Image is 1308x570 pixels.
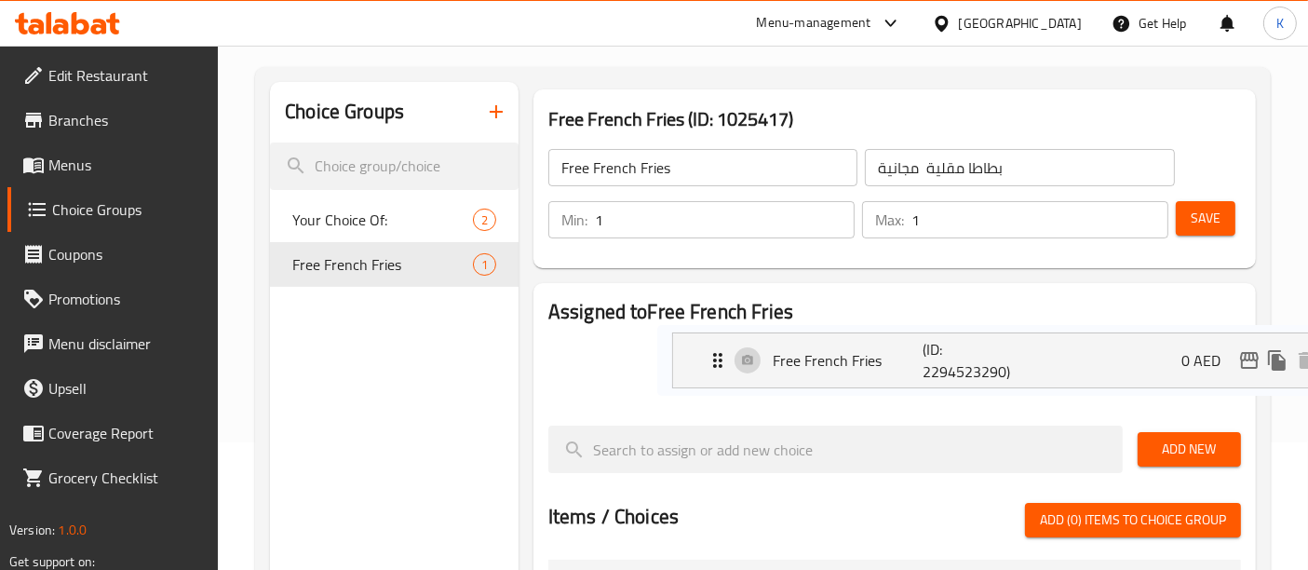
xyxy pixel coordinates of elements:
span: Promotions [48,288,204,310]
h2: Choice Groups [285,98,404,126]
span: Branches [48,109,204,131]
a: Menus [7,142,219,187]
a: Choice Groups [7,187,219,232]
span: Coupons [48,243,204,265]
button: Add New [1138,432,1241,467]
span: Coverage Report [48,422,204,444]
h2: Items / Choices [548,503,679,531]
a: Coupons [7,232,219,277]
span: Upsell [48,377,204,400]
input: search [548,426,1123,473]
a: Coverage Report [7,411,219,455]
div: [GEOGRAPHIC_DATA] [959,13,1082,34]
div: Menu-management [757,12,871,34]
span: Edit Restaurant [48,64,204,87]
p: Max: [875,209,904,231]
a: Branches [7,98,219,142]
span: 1.0.0 [58,518,87,542]
div: Choices [473,209,496,231]
h2: Assigned to Free French Fries [548,298,1241,326]
span: 1 [474,256,495,274]
input: search [270,142,519,190]
a: Grocery Checklist [7,455,219,500]
span: Your Choice Of: [292,209,473,231]
span: K [1276,13,1284,34]
span: Version: [9,518,55,542]
span: Save [1191,207,1220,230]
span: Menus [48,154,204,176]
span: Menu disclaimer [48,332,204,355]
a: Upsell [7,366,219,411]
a: Menu disclaimer [7,321,219,366]
button: Add (0) items to choice group [1025,503,1241,537]
h3: Free French Fries (ID: 1025417) [548,104,1241,134]
span: Add (0) items to choice group [1040,509,1226,532]
div: Free French Fries1 [270,242,519,287]
span: Free French Fries [292,253,473,276]
div: Choices [473,253,496,276]
a: Edit Restaurant [7,53,219,98]
a: Promotions [7,277,219,321]
span: Add New [1153,438,1226,461]
span: 2 [474,211,495,229]
span: Choice Groups [52,198,204,221]
span: Grocery Checklist [48,467,204,489]
p: Min: [561,209,587,231]
div: Your Choice Of:2 [270,197,519,242]
button: Save [1176,201,1235,236]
